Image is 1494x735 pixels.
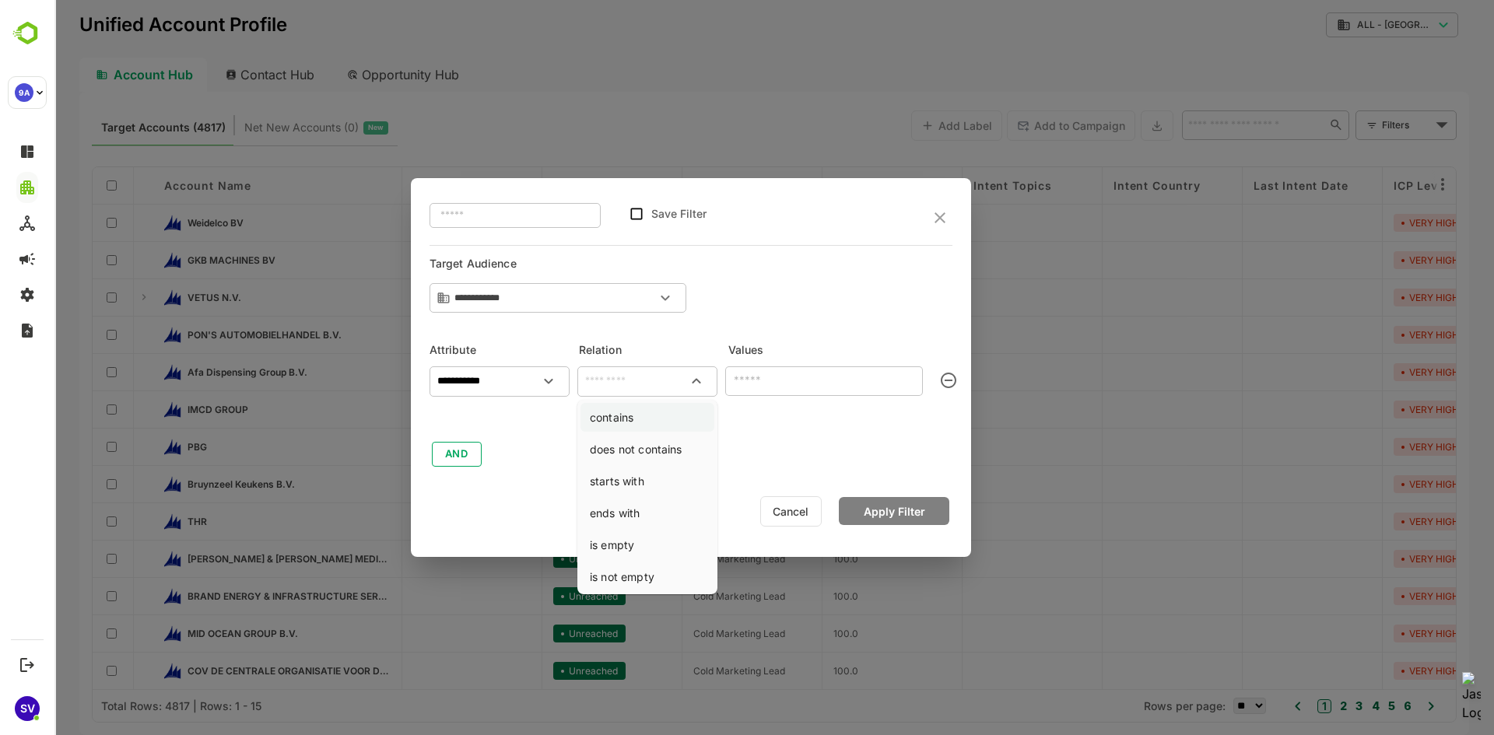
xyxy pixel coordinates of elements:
[526,530,660,559] li: is empty
[706,496,767,527] button: Cancel
[8,19,47,48] img: BambooboxLogoMark.f1c84d78b4c51b1a7b5f700c9845e183.svg
[15,696,40,721] div: SV
[375,258,515,277] h6: Target Audience
[375,341,515,359] h6: Attribute
[526,403,660,432] li: contains
[876,210,895,226] button: close
[526,562,660,591] li: is not empty
[674,341,898,359] h6: Values
[526,467,660,495] li: starts with
[875,362,913,399] button: clear
[483,370,505,392] button: Open
[526,435,660,464] li: does not contains
[631,370,653,392] button: Close
[526,499,660,527] li: ends with
[524,341,665,359] h6: Relation
[597,207,652,220] label: Save Filter
[600,287,622,309] button: Open
[784,497,895,525] button: Apply Filter
[16,654,37,675] button: Logout
[15,83,33,102] div: 9A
